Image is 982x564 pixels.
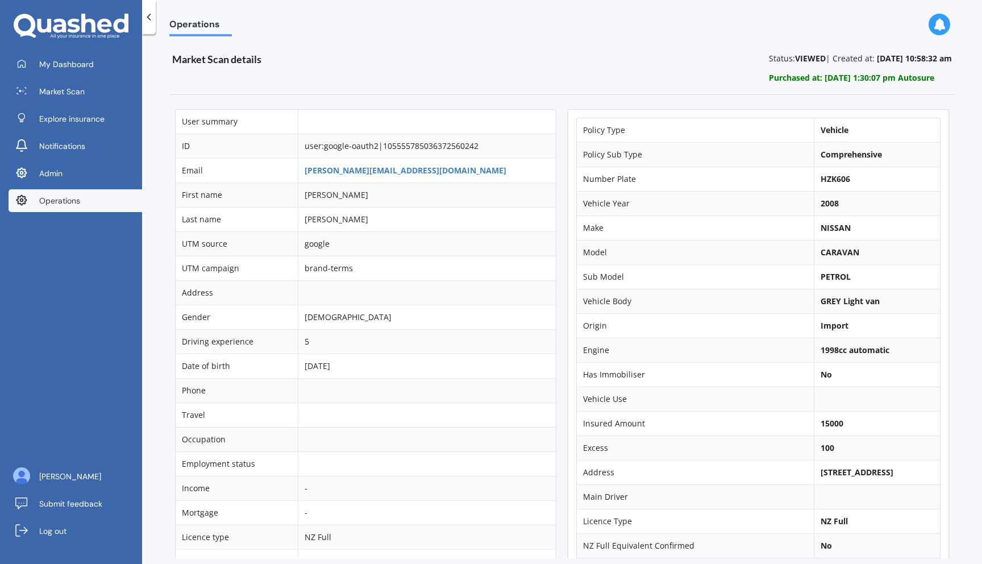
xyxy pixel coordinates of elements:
[577,509,814,533] td: Licence Type
[821,516,848,526] b: NZ Full
[298,500,556,525] td: -
[577,215,814,240] td: Make
[298,354,556,378] td: [DATE]
[298,183,556,207] td: [PERSON_NAME]
[298,476,556,500] td: -
[577,411,814,436] td: Insured Amount
[9,162,142,185] a: Admin
[577,313,814,338] td: Origin
[39,113,105,125] span: Explore insurance
[577,362,814,387] td: Has Immobiliser
[821,345,889,355] b: 1998cc automatic
[577,338,814,362] td: Engine
[821,222,851,233] b: NISSAN
[769,53,952,64] p: Status: | Created at:
[821,442,834,453] b: 100
[176,280,298,305] td: Address
[9,465,142,488] a: [PERSON_NAME]
[39,140,85,152] span: Notifications
[176,158,298,183] td: Email
[298,207,556,231] td: [PERSON_NAME]
[821,540,832,551] b: No
[577,484,814,509] td: Main Driver
[821,125,848,135] b: Vehicle
[577,460,814,484] td: Address
[9,80,142,103] a: Market Scan
[577,289,814,313] td: Vehicle Body
[39,525,66,537] span: Log out
[176,451,298,476] td: Employment status
[769,72,934,83] b: Purchased at: [DATE] 1:30:07 pm Autosure
[176,256,298,280] td: UTM campaign
[821,369,832,380] b: No
[39,59,94,70] span: My Dashboard
[795,53,826,64] b: VIEWED
[176,134,298,158] td: ID
[176,354,298,378] td: Date of birth
[9,492,142,515] a: Submit feedback
[176,403,298,427] td: Travel
[821,149,882,160] b: Comprehensive
[176,207,298,231] td: Last name
[9,520,142,542] a: Log out
[821,173,850,184] b: HZK606
[176,525,298,549] td: Licence type
[821,247,859,258] b: CARAVAN
[577,436,814,460] td: Excess
[176,378,298,403] td: Phone
[821,296,880,306] b: GREY Light van
[39,86,85,97] span: Market Scan
[176,183,298,207] td: First name
[577,533,814,558] td: NZ Full Equivalent Confirmed
[176,427,298,451] td: Occupation
[9,189,142,212] a: Operations
[176,305,298,329] td: Gender
[577,142,814,167] td: Policy Sub Type
[298,305,556,329] td: [DEMOGRAPHIC_DATA]
[298,256,556,280] td: brand-terms
[577,240,814,264] td: Model
[877,53,952,64] b: [DATE] 10:58:32 am
[9,107,142,130] a: Explore insurance
[176,231,298,256] td: UTM source
[577,387,814,411] td: Vehicle Use
[577,118,814,142] td: Policy Type
[39,498,102,509] span: Submit feedback
[577,264,814,289] td: Sub Model
[821,320,848,331] b: Import
[169,19,232,34] span: Operations
[298,231,556,256] td: google
[821,467,893,478] b: [STREET_ADDRESS]
[298,134,556,158] td: user:google-oauth2|105555785036372560242
[176,329,298,354] td: Driving experience
[13,467,30,484] img: ALV-UjU6YHOUIM1AGx_4vxbOkaOq-1eqc8a3URkVIJkc_iWYmQ98kTe7fc9QMVOBV43MoXmOPfWPN7JjnmUwLuIGKVePaQgPQ...
[9,135,142,157] a: Notifications
[298,329,556,354] td: 5
[298,525,556,549] td: NZ Full
[9,53,142,76] a: My Dashboard
[577,191,814,215] td: Vehicle Year
[821,198,839,209] b: 2008
[821,418,843,429] b: 15000
[305,165,506,176] a: [PERSON_NAME][EMAIL_ADDRESS][DOMAIN_NAME]
[176,500,298,525] td: Mortgage
[176,110,298,134] td: User summary
[577,167,814,191] td: Number Plate
[39,471,101,482] span: [PERSON_NAME]
[821,271,851,282] b: PETROL
[176,476,298,500] td: Income
[39,195,80,206] span: Operations
[172,53,513,66] h3: Market Scan details
[39,168,63,179] span: Admin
